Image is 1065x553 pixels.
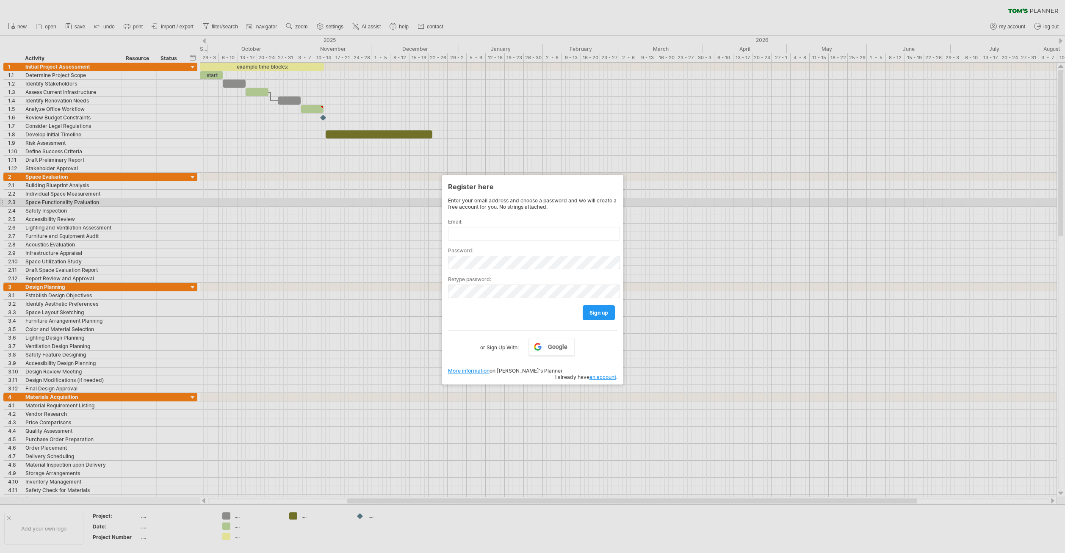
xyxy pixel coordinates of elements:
span: sign up [589,310,608,316]
a: More information [448,368,490,374]
div: Register here [448,179,617,194]
label: Retype password: [448,276,617,282]
span: I already have . [555,374,617,380]
a: Google [529,338,575,356]
span: on [PERSON_NAME]'s Planner [448,368,563,374]
label: Password: [448,247,617,254]
label: Email: [448,218,617,225]
a: sign up [583,305,615,320]
div: Enter your email address and choose a password and we will create a free account for you. No stri... [448,197,617,210]
span: Google [548,343,567,350]
label: or Sign Up With: [480,338,519,352]
a: an account [589,374,616,380]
